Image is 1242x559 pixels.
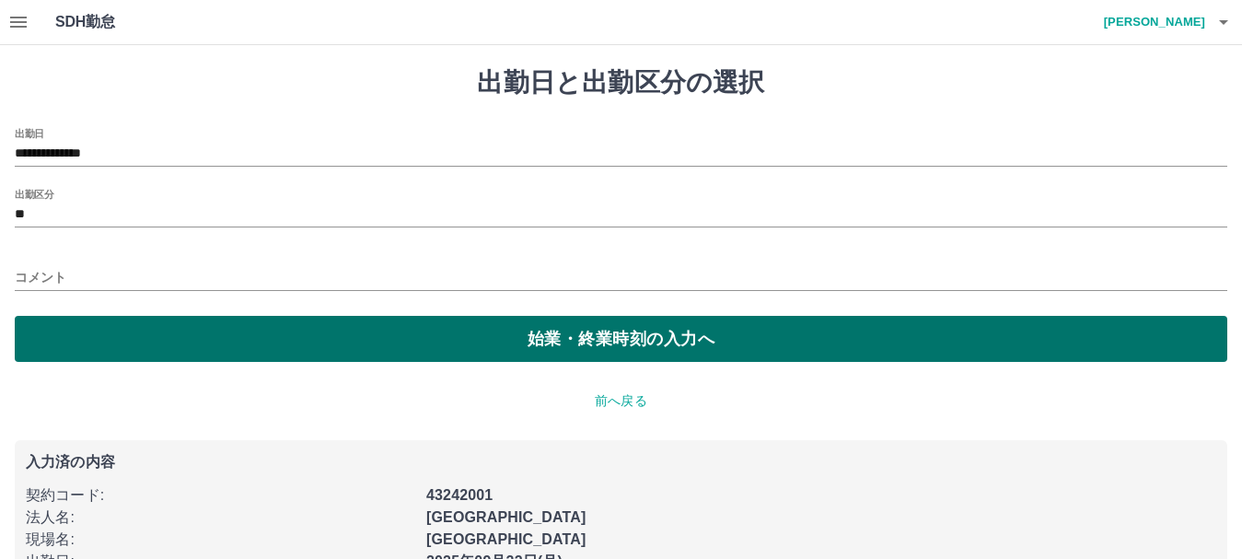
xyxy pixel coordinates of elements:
b: 43242001 [426,487,493,503]
p: 入力済の内容 [26,455,1216,470]
p: 契約コード : [26,484,415,507]
p: 現場名 : [26,529,415,551]
label: 出勤日 [15,126,44,140]
h1: 出勤日と出勤区分の選択 [15,67,1227,99]
p: 前へ戻る [15,391,1227,411]
label: 出勤区分 [15,187,53,201]
p: 法人名 : [26,507,415,529]
b: [GEOGRAPHIC_DATA] [426,509,586,525]
button: 始業・終業時刻の入力へ [15,316,1227,362]
b: [GEOGRAPHIC_DATA] [426,531,586,547]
